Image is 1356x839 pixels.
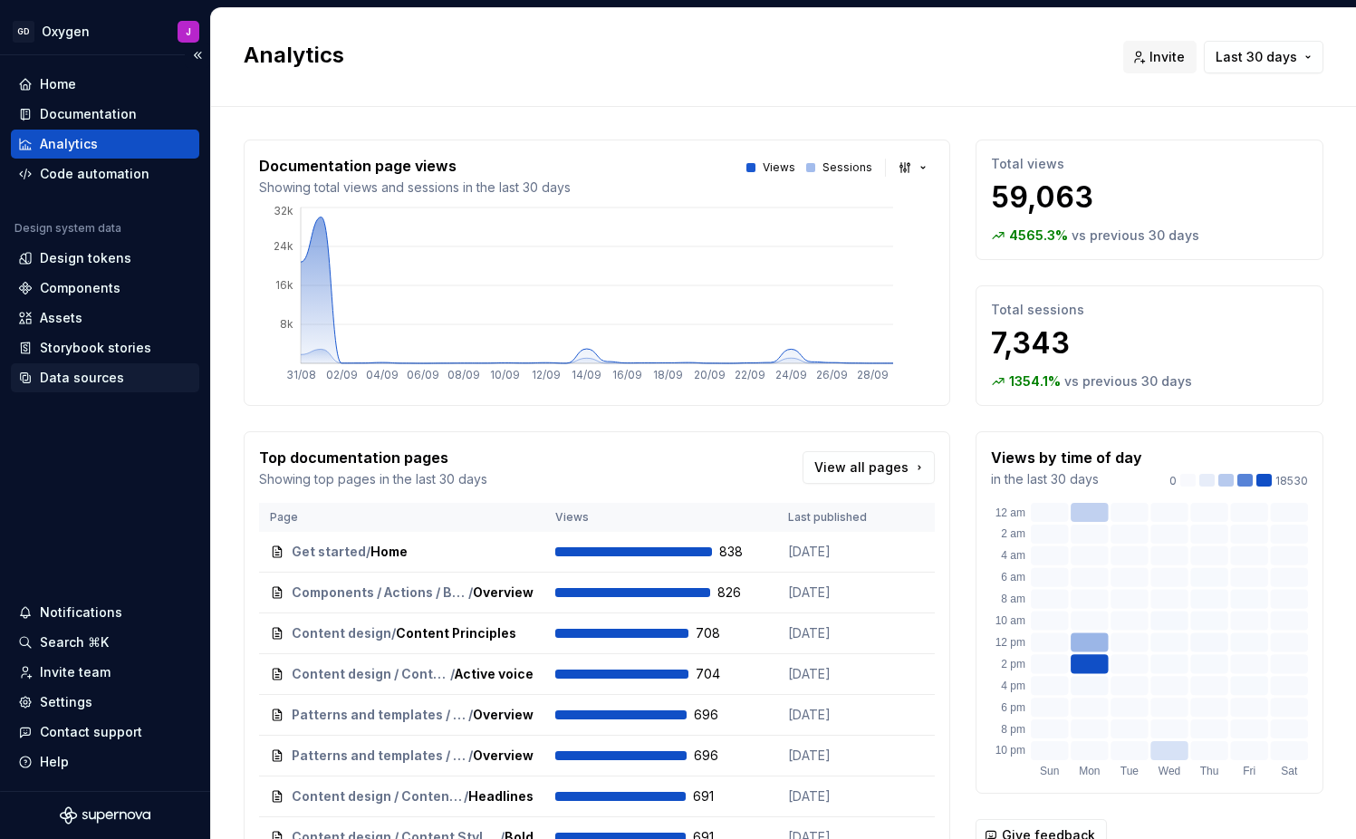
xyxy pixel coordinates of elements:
span: Get started [292,543,366,561]
text: 12 am [995,506,1025,519]
div: Design system data [14,221,121,236]
span: Patterns and templates / Mobile App / Overview [292,747,468,765]
span: / [450,665,455,683]
span: / [468,706,473,724]
div: Components [40,279,120,297]
p: vs previous 30 days [1072,227,1199,245]
th: Page [259,503,544,532]
p: 59,063 [991,179,1308,216]
text: Mon [1079,765,1100,777]
a: Settings [11,688,199,717]
span: Overview [473,583,534,602]
span: / [464,787,468,805]
a: View all pages [803,451,935,484]
span: Invite [1149,48,1185,66]
span: 826 [717,583,765,602]
tspan: 10/09 [490,368,520,381]
span: 704 [696,665,743,683]
div: Design tokens [40,249,131,267]
button: Invite [1123,41,1197,73]
span: / [391,624,396,642]
text: 8 am [1001,593,1025,605]
text: 10 am [995,614,1025,627]
span: Headlines [468,787,534,805]
div: Help [40,753,69,771]
tspan: 12/09 [532,368,561,381]
a: Analytics [11,130,199,159]
p: in the last 30 days [991,470,1142,488]
div: Contact support [40,723,142,741]
tspan: 28/09 [857,368,889,381]
span: Last 30 days [1216,48,1297,66]
tspan: 04/09 [366,368,399,381]
div: Search ⌘K [40,633,109,651]
div: J [186,24,191,39]
svg: Supernova Logo [60,806,150,825]
p: [DATE] [788,583,924,602]
text: 6 am [1001,571,1025,583]
span: Home [370,543,408,561]
tspan: 22/09 [735,368,765,381]
a: Invite team [11,658,199,687]
p: Sessions [822,160,872,175]
text: 12 pm [995,636,1025,649]
tspan: 31/08 [286,368,316,381]
span: Overview [473,747,534,765]
text: Fri [1243,765,1255,777]
div: Oxygen [42,23,90,41]
tspan: 26/09 [816,368,848,381]
span: / [468,747,473,765]
text: 4 pm [1001,680,1025,692]
p: Documentation page views [259,155,571,177]
button: Help [11,747,199,776]
a: Design tokens [11,244,199,273]
a: Code automation [11,159,199,188]
p: Showing total views and sessions in the last 30 days [259,178,571,197]
span: / [366,543,370,561]
p: 1354.1 % [1009,372,1061,391]
tspan: 20/09 [694,368,726,381]
text: Thu [1200,765,1219,777]
p: vs previous 30 days [1064,372,1192,391]
button: Collapse sidebar [185,43,210,68]
span: Content design / Content Style Guide / Capitalization [292,787,464,805]
button: Last 30 days [1204,41,1323,73]
button: Notifications [11,598,199,627]
tspan: 24k [274,239,293,253]
div: Notifications [40,603,122,622]
span: Content design [292,624,391,642]
text: 6 pm [1001,701,1025,714]
tspan: 32k [274,204,293,217]
button: Search ⌘K [11,628,199,657]
span: 708 [696,624,743,642]
div: Invite team [40,663,111,681]
span: 838 [719,543,766,561]
p: [DATE] [788,665,924,683]
div: Settings [40,693,92,711]
span: 691 [693,787,740,805]
text: Sun [1040,765,1059,777]
div: Storybook stories [40,339,151,357]
span: Content Principles [396,624,516,642]
a: Storybook stories [11,333,199,362]
p: 0 [1169,474,1177,488]
p: [DATE] [788,706,924,724]
p: [DATE] [788,747,924,765]
tspan: 08/09 [447,368,480,381]
tspan: 16/09 [612,368,642,381]
span: 696 [694,706,741,724]
p: Showing top pages in the last 30 days [259,470,487,488]
tspan: 8k [280,317,293,331]
p: 7,343 [991,325,1308,362]
span: Components / Actions / Button [292,583,468,602]
p: [DATE] [788,624,924,642]
tspan: 16k [275,278,293,292]
span: / [468,583,473,602]
div: Code automation [40,165,149,183]
text: 8 pm [1001,723,1025,736]
div: Assets [40,309,82,327]
text: Sat [1281,765,1298,777]
tspan: 14/09 [572,368,601,381]
text: 2 am [1001,527,1025,540]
